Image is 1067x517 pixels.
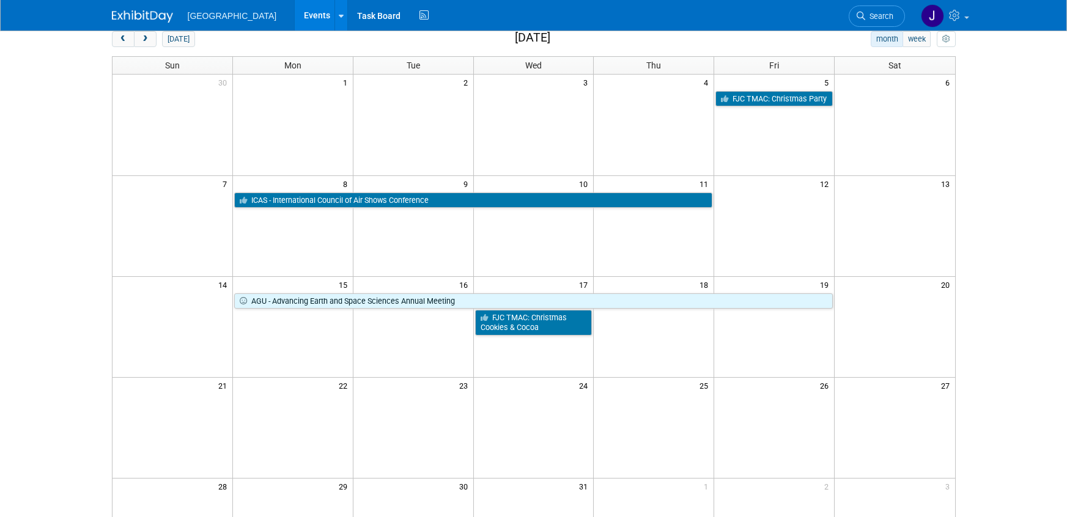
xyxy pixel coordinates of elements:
[849,5,905,27] a: Search
[819,277,834,292] span: 19
[582,75,593,90] span: 3
[715,91,833,107] a: FJC TMAC: Christmas Party
[944,479,955,494] span: 3
[578,378,593,393] span: 24
[819,378,834,393] span: 26
[284,61,301,70] span: Mon
[942,35,950,43] i: Personalize Calendar
[940,176,955,191] span: 13
[338,378,353,393] span: 22
[134,31,157,47] button: next
[462,75,473,90] span: 2
[217,277,232,292] span: 14
[698,378,714,393] span: 25
[407,61,420,70] span: Tue
[903,31,931,47] button: week
[165,61,180,70] span: Sun
[342,176,353,191] span: 8
[940,378,955,393] span: 27
[823,479,834,494] span: 2
[646,61,661,70] span: Thu
[578,277,593,292] span: 17
[819,176,834,191] span: 12
[698,277,714,292] span: 18
[338,479,353,494] span: 29
[221,176,232,191] span: 7
[338,277,353,292] span: 15
[940,277,955,292] span: 20
[823,75,834,90] span: 5
[217,75,232,90] span: 30
[937,31,955,47] button: myCustomButton
[112,31,135,47] button: prev
[703,479,714,494] span: 1
[769,61,779,70] span: Fri
[888,61,901,70] span: Sat
[703,75,714,90] span: 4
[865,12,893,21] span: Search
[921,4,944,28] img: Jessica Belcher
[342,75,353,90] span: 1
[578,479,593,494] span: 31
[112,10,173,23] img: ExhibitDay
[462,176,473,191] span: 9
[871,31,903,47] button: month
[458,277,473,292] span: 16
[234,193,712,208] a: ICAS - International Council of Air Shows Conference
[515,31,550,45] h2: [DATE]
[234,293,833,309] a: AGU - Advancing Earth and Space Sciences Annual Meeting
[162,31,194,47] button: [DATE]
[458,479,473,494] span: 30
[217,479,232,494] span: 28
[525,61,542,70] span: Wed
[578,176,593,191] span: 10
[458,378,473,393] span: 23
[475,310,593,335] a: FJC TMAC: Christmas Cookies & Cocoa
[217,378,232,393] span: 21
[698,176,714,191] span: 11
[188,11,277,21] span: [GEOGRAPHIC_DATA]
[944,75,955,90] span: 6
